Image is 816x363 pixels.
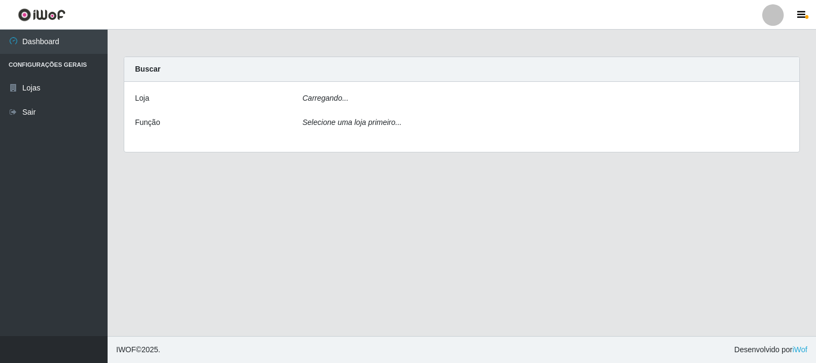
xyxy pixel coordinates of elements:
[792,345,807,354] a: iWof
[302,94,349,102] i: Carregando...
[135,65,160,73] strong: Buscar
[116,344,160,355] span: © 2025 .
[18,8,66,22] img: CoreUI Logo
[302,118,401,127] i: Selecione uma loja primeiro...
[116,345,136,354] span: IWOF
[734,344,807,355] span: Desenvolvido por
[135,117,160,128] label: Função
[135,93,149,104] label: Loja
